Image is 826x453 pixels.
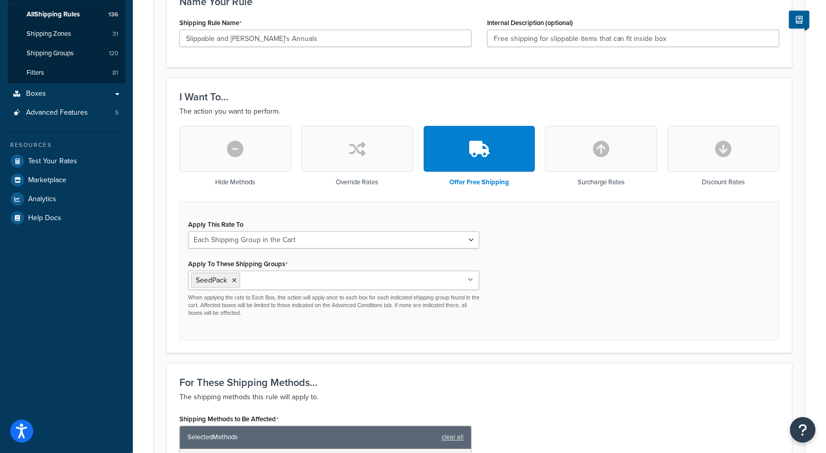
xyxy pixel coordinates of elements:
label: Internal Description (optional) [487,19,573,27]
label: Shipping Methods to Be Affected [179,415,279,423]
li: Shipping Groups [8,44,125,63]
h3: Hide Methods [215,179,255,186]
button: Open Resource Center [790,417,816,443]
a: Help Docs [8,209,125,227]
li: Shipping Zones [8,25,125,44]
a: Shipping Groups120 [8,44,125,63]
a: Advanced Features5 [8,103,125,122]
li: Advanced Features [8,103,125,122]
p: The action you want to perform. [179,105,779,118]
a: AllShipping Rules136 [8,5,125,24]
a: Marketplace [8,171,125,189]
span: Filters [27,69,44,77]
span: Selected Methods [188,430,437,445]
span: 5 [115,109,119,117]
span: Analytics [28,195,56,204]
span: SeedPack [196,275,227,286]
span: Shipping Zones [27,30,71,38]
h3: Override Rates [336,179,379,186]
h3: For These Shipping Methods... [179,377,779,388]
label: Shipping Rule Name [179,19,242,27]
span: 120 [109,49,118,58]
button: Show Help Docs [789,11,810,29]
span: Shipping Groups [27,49,74,58]
h3: I Want To... [179,91,779,102]
a: Test Your Rates [8,152,125,170]
a: Analytics [8,190,125,208]
a: Shipping Zones31 [8,25,125,44]
h3: Surcharge Rates [578,179,625,186]
span: Marketplace [28,176,66,185]
div: Resources [8,141,125,149]
h3: Discount Rates [702,179,745,186]
label: Apply This Rate To [188,221,243,228]
p: When applying the rate to Each Box, this action will apply once to each box for each indicated sh... [188,294,479,317]
span: Help Docs [28,214,61,223]
a: clear all [442,430,464,445]
a: Boxes [8,84,125,103]
p: The shipping methods this rule will apply to. [179,391,779,403]
a: Filters81 [8,63,125,82]
span: 136 [108,10,118,19]
span: All Shipping Rules [27,10,80,19]
h3: Offer Free Shipping [449,179,509,186]
span: 31 [112,30,118,38]
span: Boxes [26,90,46,98]
span: 81 [112,69,118,77]
li: Filters [8,63,125,82]
span: Advanced Features [26,109,88,117]
label: Apply To These Shipping Groups [188,260,288,268]
span: Test Your Rates [28,157,77,166]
